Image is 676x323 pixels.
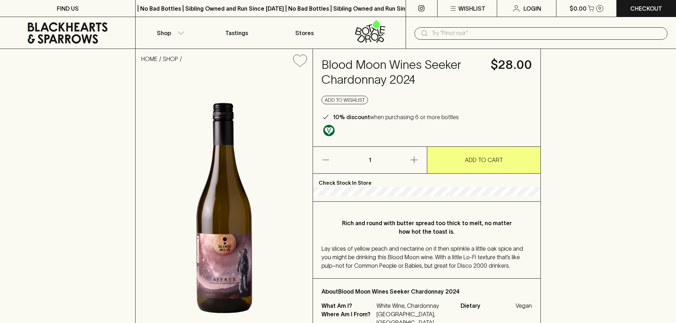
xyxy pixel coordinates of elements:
[321,96,368,104] button: Add to wishlist
[313,174,540,187] p: Check Stock In Store
[163,56,178,62] a: SHOP
[432,28,662,39] input: Try "Pinot noir"
[295,29,314,37] p: Stores
[491,57,532,72] h4: $28.00
[321,245,523,269] span: Lay slices of yellow peach and nectarine on it then sprinkle a little oak spice and you might be ...
[427,147,541,173] button: ADD TO CART
[333,113,459,121] p: when purchasing 6 or more bottles
[290,52,310,70] button: Add to wishlist
[321,287,532,296] p: About Blood Moon Wines Seeker Chardonnay 2024
[321,123,336,138] a: Made without the use of any animal products.
[157,29,171,37] p: Shop
[377,301,452,310] p: White Wine, Chardonnay
[333,114,370,120] b: 10% discount
[321,301,375,310] p: What Am I?
[461,301,514,310] span: Dietary
[225,29,248,37] p: Tastings
[57,4,79,13] p: FIND US
[570,4,587,13] p: $0.00
[458,4,485,13] p: Wishlist
[136,17,203,49] button: Shop
[271,17,338,49] a: Stores
[523,4,541,13] p: Login
[336,219,518,236] p: Rich and round with butter spread too thick to melt, no matter how hot the toast is.
[630,4,662,13] p: Checkout
[141,56,158,62] a: HOME
[203,17,270,49] a: Tastings
[361,147,378,173] p: 1
[465,156,503,164] p: ADD TO CART
[323,125,335,136] img: Vegan
[321,57,482,87] h4: Blood Moon Wines Seeker Chardonnay 2024
[516,301,532,310] span: Vegan
[598,6,601,10] p: 0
